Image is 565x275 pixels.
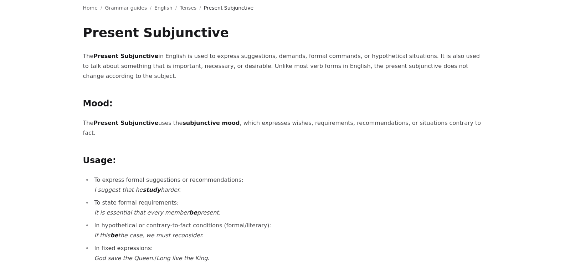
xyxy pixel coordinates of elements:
[83,4,98,11] a: Home
[92,198,482,218] li: To state formal requirements:
[83,155,482,166] h2: Usage:
[83,118,482,138] p: The uses the , which expresses wishes, requirements, recommendations, or situations contrary to f...
[94,209,221,216] em: It is essential that every member present.
[156,255,210,261] em: Long live the King.
[83,51,482,81] p: The in English is used to express suggestions, demands, formal commands, or hypothetical situatio...
[83,26,482,40] h1: Present Subjunctive
[175,4,177,11] span: /
[92,221,482,240] li: In hypothetical or contrary-to-fact conditions (formal/literary):
[92,243,482,263] li: In fixed expressions: /
[101,4,102,11] span: /
[189,209,197,216] strong: be
[183,120,240,126] strong: subjunctive mood
[143,186,160,193] strong: study
[83,4,482,11] nav: Breadcrumb
[83,98,482,110] h2: Mood:
[94,255,155,261] em: God save the Queen.
[180,4,196,11] a: Tenses
[93,120,158,126] strong: Present Subjunctive
[93,53,158,59] strong: Present Subjunctive
[94,186,181,193] em: I suggest that he harder.
[199,4,201,11] span: /
[204,4,253,11] span: Present Subjunctive
[92,175,482,195] li: To express formal suggestions or recommendations:
[150,4,151,11] span: /
[154,4,173,11] a: English
[110,232,118,239] strong: be
[105,4,147,11] a: Grammar guides
[94,232,204,239] em: If this the case, we must reconsider.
